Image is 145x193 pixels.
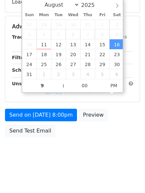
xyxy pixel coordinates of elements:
strong: Tracking [12,34,34,40]
span: Tue [51,13,66,17]
span: Mon [36,13,51,17]
span: September 1, 2025 [36,69,51,79]
span: Thu [80,13,95,17]
strong: Schedule [12,67,36,73]
span: Sat [109,13,124,17]
span: August 26, 2025 [51,59,66,69]
span: August 10, 2025 [22,39,37,49]
span: August 13, 2025 [66,39,80,49]
span: : [62,79,64,92]
span: August 12, 2025 [51,39,66,49]
span: August 29, 2025 [95,59,109,69]
a: Send on [DATE] 8:00pm [5,109,77,121]
span: August 9, 2025 [109,29,124,39]
span: Click to toggle [105,79,123,92]
strong: Filters [12,55,29,60]
span: July 31, 2025 [80,19,95,29]
span: August 27, 2025 [66,59,80,69]
span: August 23, 2025 [109,49,124,59]
span: August 16, 2025 [109,39,124,49]
span: August 17, 2025 [22,49,37,59]
span: August 21, 2025 [80,49,95,59]
span: September 5, 2025 [95,69,109,79]
span: August 3, 2025 [22,29,37,39]
span: September 4, 2025 [80,69,95,79]
span: August 11, 2025 [36,39,51,49]
span: August 19, 2025 [51,49,66,59]
span: August 24, 2025 [22,59,37,69]
span: August 4, 2025 [36,29,51,39]
span: August 22, 2025 [95,49,109,59]
a: Preview [79,109,108,121]
span: Fri [95,13,109,17]
strong: Unsubscribe [12,81,44,86]
span: August 15, 2025 [95,39,109,49]
span: August 7, 2025 [80,29,95,39]
span: August 20, 2025 [66,49,80,59]
span: September 6, 2025 [109,69,124,79]
h5: Advanced [12,23,133,30]
iframe: Chat Widget [112,161,145,193]
span: July 28, 2025 [36,19,51,29]
span: August 25, 2025 [36,59,51,69]
a: Send Test Email [5,125,55,137]
span: August 5, 2025 [51,29,66,39]
span: July 27, 2025 [22,19,37,29]
span: Wed [66,13,80,17]
span: August 28, 2025 [80,59,95,69]
span: August 6, 2025 [66,29,80,39]
span: July 29, 2025 [51,19,66,29]
span: September 3, 2025 [66,69,80,79]
span: September 2, 2025 [51,69,66,79]
span: August 14, 2025 [80,39,95,49]
span: August 1, 2025 [95,19,109,29]
span: August 8, 2025 [95,29,109,39]
span: August 31, 2025 [22,69,37,79]
input: Hour [22,79,63,92]
span: August 18, 2025 [36,49,51,59]
span: August 30, 2025 [109,59,124,69]
span: August 2, 2025 [109,19,124,29]
a: Copy unsubscribe link [45,89,105,95]
span: Sun [22,13,37,17]
input: Minute [64,79,105,92]
span: July 30, 2025 [66,19,80,29]
input: Year [79,2,103,8]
